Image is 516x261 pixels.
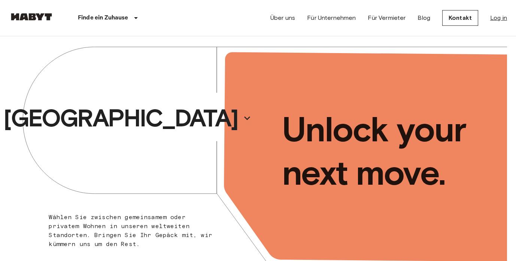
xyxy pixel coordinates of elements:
img: Habyt [9,13,54,21]
p: Unlock your next move. [282,108,495,194]
p: [GEOGRAPHIC_DATA] [3,103,238,133]
p: Wählen Sie zwischen gemeinsamem oder privatem Wohnen in unseren weltweiten Standorten. Bringen Si... [49,213,213,249]
button: [GEOGRAPHIC_DATA] [0,101,254,135]
a: Kontakt [442,10,478,26]
a: Blog [418,13,430,22]
a: Log in [490,13,507,22]
a: Für Vermieter [368,13,406,22]
a: Über uns [270,13,295,22]
a: Für Unternehmen [307,13,356,22]
p: Finde ein Zuhause [78,13,128,22]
